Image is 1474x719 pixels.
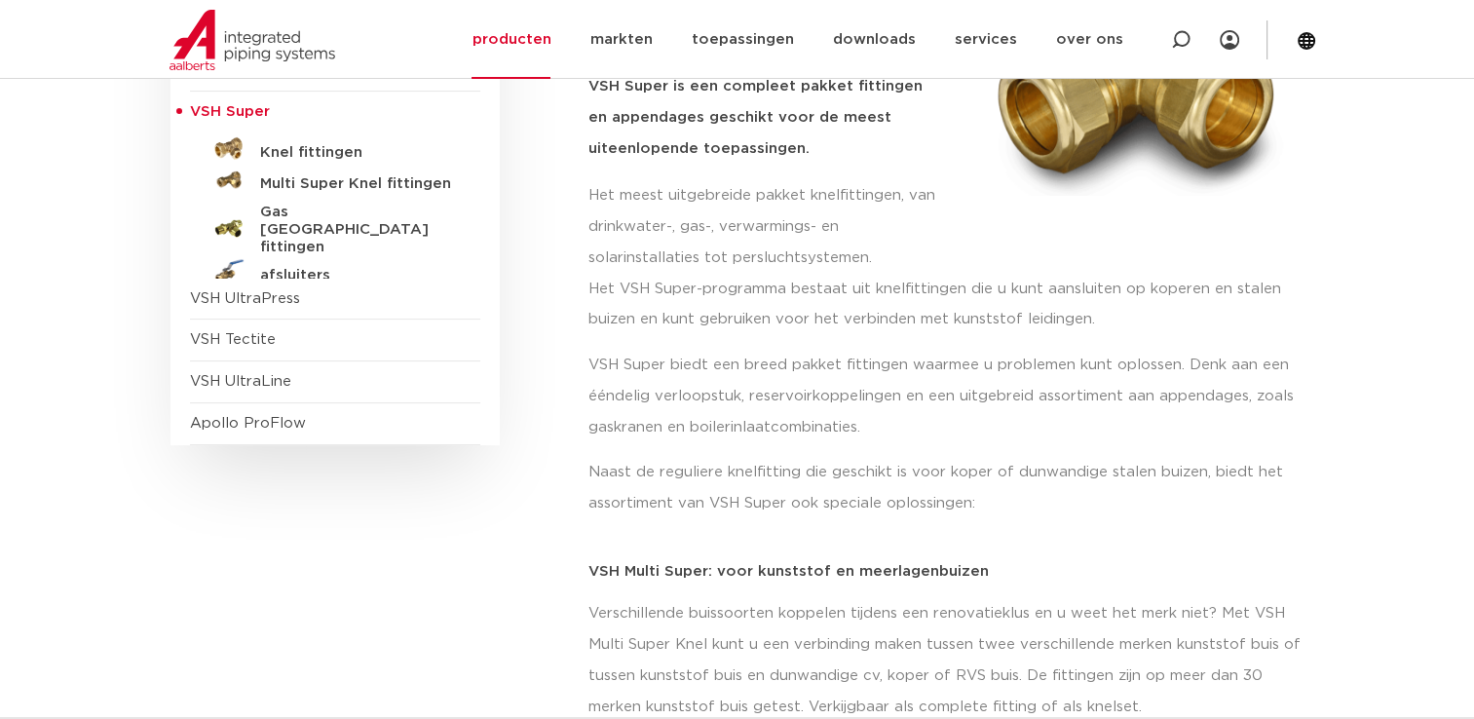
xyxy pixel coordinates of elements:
[190,256,480,287] a: afsluiters
[588,180,941,274] p: Het meest uitgebreide pakket knelfittingen, van drinkwater-, gas-, verwarmings- en solarinstallat...
[260,144,453,162] h5: Knel fittingen
[260,204,453,256] h5: Gas [GEOGRAPHIC_DATA] fittingen
[190,104,270,119] span: VSH Super
[190,416,306,431] a: Apollo ProFlow
[588,350,1304,443] p: VSH Super biedt een breed pakket fittingen waarmee u problemen kunt oplossen. Denk aan een ééndel...
[190,133,480,165] a: Knel fittingen
[190,291,300,306] a: VSH UltraPress
[190,165,480,196] a: Multi Super Knel fittingen
[588,274,1304,336] p: Het VSH Super-programma bestaat uit knelfittingen die u kunt aansluiten op koperen en stalen buiz...
[588,71,941,165] h5: VSH Super is een compleet pakket fittingen en appendages geschikt voor de meest uiteenlopende toe...
[260,267,453,284] h5: afsluiters
[190,332,276,347] a: VSH Tectite
[190,374,291,389] a: VSH UltraLine
[588,457,1304,519] p: Naast de reguliere knelfitting die geschikt is voor koper of dunwandige stalen buizen, biedt het ...
[588,564,1304,579] p: VSH Multi Super: voor kunststof en meerlagenbuizen
[260,175,453,193] h5: Multi Super Knel fittingen
[190,196,480,256] a: Gas [GEOGRAPHIC_DATA] fittingen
